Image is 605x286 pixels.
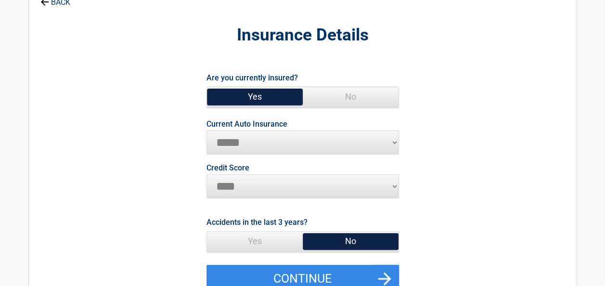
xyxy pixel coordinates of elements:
[207,87,303,106] span: Yes
[82,24,524,47] h2: Insurance Details
[207,232,303,251] span: Yes
[206,120,287,128] label: Current Auto Insurance
[303,232,399,251] span: No
[206,216,308,229] label: Accidents in the last 3 years?
[206,71,298,84] label: Are you currently insured?
[206,164,249,172] label: Credit Score
[303,87,399,106] span: No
